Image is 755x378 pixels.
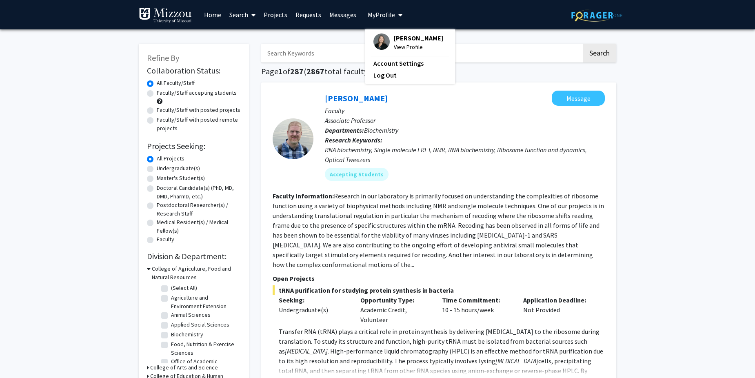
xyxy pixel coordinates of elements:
[368,11,395,19] span: My Profile
[171,311,211,319] label: Animal Sciences
[157,154,184,163] label: All Projects
[157,201,241,218] label: Postdoctoral Researcher(s) / Research Staff
[306,66,324,76] span: 2867
[171,284,197,292] label: (Select All)
[261,67,616,76] h1: Page of ( total faculty/staff results)
[278,66,283,76] span: 1
[442,295,511,305] p: Time Commitment:
[360,295,430,305] p: Opportunity Type:
[273,192,604,269] fg-read-more: Research in our laboratory is primarily focused on understanding the complexities of ribosome fun...
[325,136,382,144] b: Research Keywords:
[147,141,241,151] h2: Projects Seeking:
[157,174,205,182] label: Master's Student(s)
[157,116,241,133] label: Faculty/Staff with posted remote projects
[290,66,304,76] span: 287
[517,295,599,325] div: Not Provided
[147,251,241,261] h2: Division & Department:
[279,295,348,305] p: Seeking:
[373,33,443,51] div: Profile Picture[PERSON_NAME]View Profile
[394,42,443,51] span: View Profile
[273,273,605,283] p: Open Projects
[325,106,605,116] p: Faculty
[260,0,291,29] a: Projects
[285,347,328,355] em: [MEDICAL_DATA]
[373,70,447,80] a: Log Out
[523,295,593,305] p: Application Deadline:
[325,145,605,165] div: RNA biochemistry, Single molecule FRET, NMR, RNA biochemistry, Ribosome function and dynamics, Op...
[171,294,239,311] label: Agriculture and Environment Extension
[325,126,364,134] b: Departments:
[325,116,605,125] p: Associate Professor
[583,44,616,62] button: Search
[495,357,538,365] em: [MEDICAL_DATA]
[147,53,179,63] span: Refine By
[157,184,241,201] label: Doctoral Candidate(s) (PhD, MD, DMD, PharmD, etc.)
[325,93,388,103] a: [PERSON_NAME]
[354,295,436,325] div: Academic Credit, Volunteer
[150,363,218,372] h3: College of Arts and Science
[552,91,605,106] button: Message Peter Cornish
[373,33,390,50] img: Profile Picture
[394,33,443,42] span: [PERSON_NAME]
[200,0,225,29] a: Home
[157,79,195,87] label: All Faculty/Staff
[171,340,239,357] label: Food, Nutrition & Exercise Sciences
[261,44,582,62] input: Search Keywords
[152,265,241,282] h3: College of Agriculture, Food and Natural Resources
[157,164,200,173] label: Undergraduate(s)
[279,305,348,315] div: Undergraduate(s)
[139,7,192,24] img: University of Missouri Logo
[157,235,174,244] label: Faculty
[325,168,389,181] mat-chip: Accepting Students
[279,347,603,365] span: . High-performance liquid chromatography (HPLC) is an effective method for tRNA purification due ...
[373,58,447,68] a: Account Settings
[291,0,325,29] a: Requests
[147,66,241,76] h2: Collaboration Status:
[171,330,203,339] label: Biochemistry
[171,357,239,374] label: Office of Academic Programs
[157,218,241,235] label: Medical Resident(s) / Medical Fellow(s)
[171,320,229,329] label: Applied Social Sciences
[364,126,398,134] span: Biochemistry
[273,192,334,200] b: Faculty Information:
[225,0,260,29] a: Search
[325,0,360,29] a: Messages
[273,285,605,295] span: tRNA purification for studying protein synthesis in bacteria
[571,9,622,22] img: ForagerOne Logo
[157,106,240,114] label: Faculty/Staff with posted projects
[6,341,35,372] iframe: Chat
[436,295,517,325] div: 10 - 15 hours/week
[279,327,600,355] span: Transfer RNA (tRNA) plays a critical role in protein synthesis by delivering [MEDICAL_DATA] to th...
[157,89,237,97] label: Faculty/Staff accepting students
